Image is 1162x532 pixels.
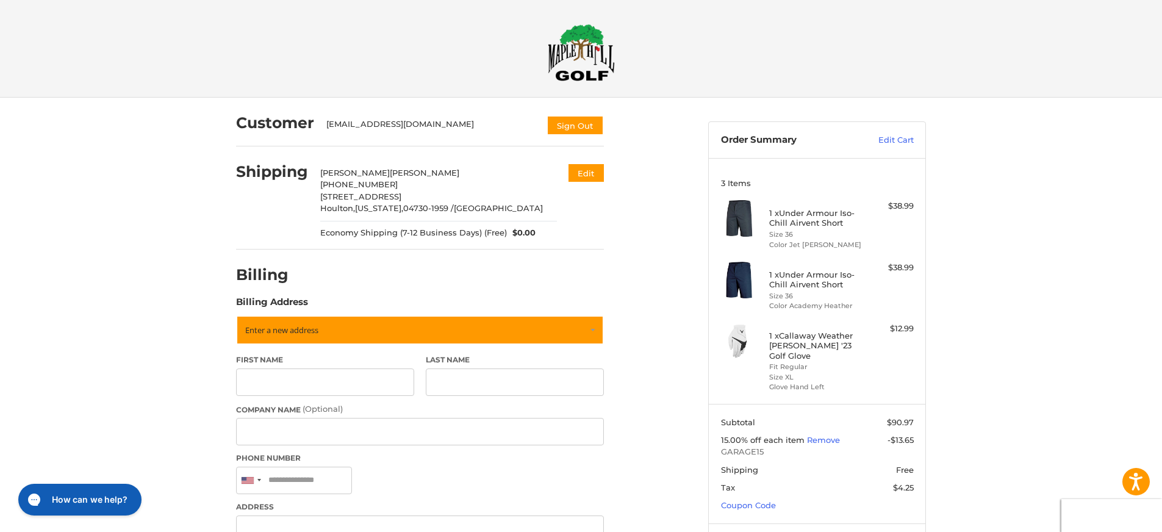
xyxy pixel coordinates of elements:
div: [EMAIL_ADDRESS][DOMAIN_NAME] [326,118,535,135]
iframe: Google Customer Reviews [1061,499,1162,532]
label: Address [236,501,604,512]
a: Edit Cart [852,134,914,146]
div: $38.99 [866,200,914,212]
h4: 1 x Under Armour Iso-Chill Airvent Short [769,208,863,228]
span: [US_STATE], [355,203,403,213]
li: Color Academy Heather [769,301,863,311]
li: Size XL [769,372,863,383]
span: $0.00 [507,227,536,239]
div: $38.99 [866,262,914,274]
span: -$13.65 [888,435,914,445]
span: 15.00% off each item [721,435,807,445]
span: Shipping [721,465,758,475]
img: Maple Hill Golf [548,24,615,81]
a: Coupon Code [721,500,776,510]
span: [STREET_ADDRESS] [320,192,401,201]
button: Sign Out [547,115,604,135]
label: Phone Number [236,453,604,464]
span: Economy Shipping (7-12 Business Days) (Free) [320,227,507,239]
span: $4.25 [893,483,914,492]
li: Color Jet [PERSON_NAME] [769,240,863,250]
small: (Optional) [303,404,343,414]
h3: 3 Items [721,178,914,188]
span: $90.97 [887,417,914,427]
h2: Customer [236,113,314,132]
span: Tax [721,483,735,492]
span: Houlton, [320,203,355,213]
iframe: Gorgias live chat messenger [12,480,145,520]
li: Size 36 [769,229,863,240]
div: $12.99 [866,323,914,335]
label: Last Name [426,354,604,365]
legend: Billing Address [236,295,308,315]
span: GARAGE15 [721,446,914,458]
li: Glove Hand Left [769,382,863,392]
li: Size 36 [769,291,863,301]
label: Company Name [236,403,604,415]
span: Subtotal [721,417,755,427]
a: Remove [807,435,840,445]
span: 04730-1959 / [403,203,454,213]
span: [PERSON_NAME] [320,168,390,178]
h2: Shipping [236,162,308,181]
h4: 1 x Callaway Weather [PERSON_NAME] '23 Golf Glove [769,331,863,361]
h4: 1 x Under Armour Iso-Chill Airvent Short [769,270,863,290]
li: Fit Regular [769,362,863,372]
a: Enter or select a different address [236,315,604,345]
span: Free [896,465,914,475]
span: [PHONE_NUMBER] [320,179,398,189]
label: First Name [236,354,414,365]
span: [GEOGRAPHIC_DATA] [454,203,543,213]
h3: Order Summary [721,134,852,146]
h2: Billing [236,265,307,284]
button: Edit [568,164,604,182]
span: Enter a new address [245,325,318,336]
div: United States: +1 [237,467,265,494]
span: [PERSON_NAME] [390,168,459,178]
